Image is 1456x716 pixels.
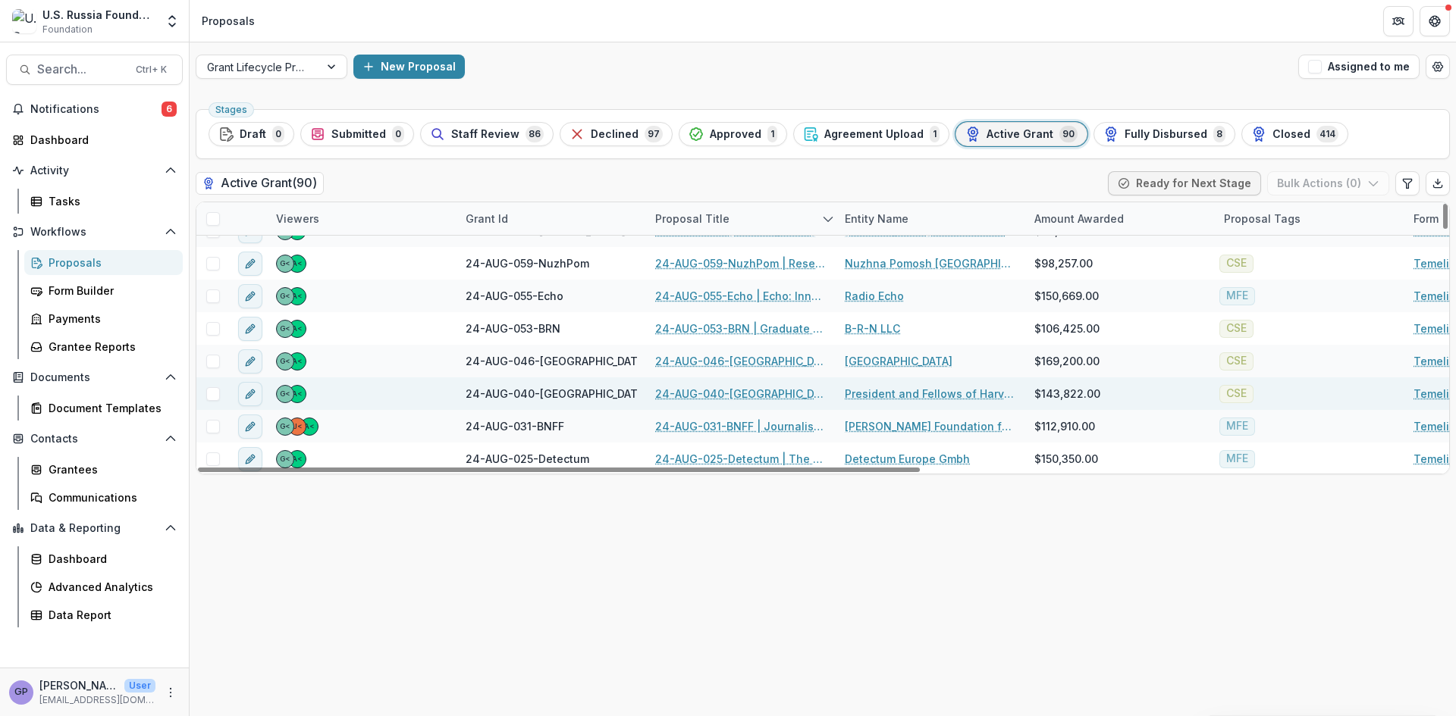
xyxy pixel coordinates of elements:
[1215,202,1404,235] div: Proposal Tags
[845,320,900,336] a: B-R-N LLC
[6,220,183,244] button: Open Workflows
[30,226,158,239] span: Workflows
[240,128,266,141] span: Draft
[1025,211,1133,227] div: Amount Awarded
[49,607,171,623] div: Data Report
[591,128,639,141] span: Declined
[1316,126,1338,142] span: 414
[845,386,1016,402] a: President and Fellows of Harvard College
[292,390,303,398] div: Alan Griffin <alan.griffin@usrf.us>
[49,255,171,270] div: Proposals
[1034,451,1098,467] span: $150,350.00
[124,679,155,693] p: User
[1420,6,1450,36] button: Get Help
[930,126,940,142] span: 1
[1272,128,1310,141] span: Closed
[30,132,171,148] div: Dashboard
[1395,171,1420,195] button: Edit table settings
[30,164,158,177] span: Activity
[24,278,183,303] a: Form Builder
[292,455,303,463] div: Alan Griffin <alan.griffin@usrf.us>
[196,10,261,32] nav: breadcrumb
[12,9,36,33] img: U.S. Russia Foundation
[267,211,328,227] div: Viewers
[162,102,177,117] span: 6
[42,23,93,36] span: Foundation
[1094,122,1235,146] button: Fully Disbursed8
[655,386,827,402] a: 24-AUG-040-[GEOGRAPHIC_DATA] | Professional Development for Displaced [DEMOGRAPHIC_DATA] Scholars
[420,122,554,146] button: Staff Review86
[238,284,262,308] button: edit
[1034,386,1100,402] span: $143,822.00
[49,400,171,416] div: Document Templates
[1213,126,1225,142] span: 8
[292,260,303,267] div: Alan Griffin <alan.griffin@usrf.us>
[39,693,155,707] p: [EMAIL_ADDRESS][DOMAIN_NAME]
[24,250,183,275] a: Proposals
[238,447,262,471] button: edit
[1034,320,1100,336] span: $106,425.00
[133,61,170,78] div: Ctrl + K
[209,122,294,146] button: Draft0
[845,353,952,369] a: [GEOGRAPHIC_DATA]
[526,126,544,142] span: 86
[466,418,564,434] span: 24-AUG-031-BNFF
[300,122,414,146] button: Submitted0
[1125,128,1207,141] span: Fully Disbursed
[30,522,158,535] span: Data & Reporting
[457,211,517,227] div: Grant Id
[1034,418,1095,434] span: $112,910.00
[6,158,183,183] button: Open Activity
[6,427,183,451] button: Open Contacts
[353,55,465,79] button: New Proposal
[267,202,457,235] div: Viewers
[1025,202,1215,235] div: Amount Awarded
[331,128,386,141] span: Submitted
[304,423,315,430] div: Alan Griffin <alan.griffin@usrf.us>
[162,6,183,36] button: Open entity switcher
[215,105,247,115] span: Stages
[822,213,834,225] svg: sorted descending
[457,202,646,235] div: Grant Id
[1059,126,1078,142] span: 90
[6,516,183,540] button: Open Data & Reporting
[1267,171,1389,195] button: Bulk Actions (0)
[49,551,171,567] div: Dashboard
[836,211,918,227] div: Entity Name
[280,292,290,300] div: Gennady Podolny <gpodolny@usrf.us>
[280,423,290,430] div: Gennady Podolny <gpodolny@usrf.us>
[392,126,404,142] span: 0
[6,55,183,85] button: Search...
[845,255,1016,271] a: Nuzhna Pomosh [GEOGRAPHIC_DATA]
[196,172,324,194] h2: Active Grant ( 90 )
[1298,55,1420,79] button: Assigned to me
[655,255,827,271] a: 24-AUG-059-NuzhPom | Research Bureau for Russian Civil Society
[49,193,171,209] div: Tasks
[655,320,827,336] a: 24-AUG-053-BRN | Graduate Research Cooperation Project 2.0
[1034,255,1093,271] span: $98,257.00
[202,13,255,29] div: Proposals
[645,126,663,142] span: 97
[49,489,171,505] div: Communications
[49,311,171,327] div: Payments
[793,122,949,146] button: Agreement Upload1
[767,126,777,142] span: 1
[24,574,183,599] a: Advanced Analytics
[24,306,183,331] a: Payments
[845,418,1016,434] a: [PERSON_NAME] Foundation for Freedom gGmbH
[1034,288,1099,304] span: $150,669.00
[49,339,171,355] div: Grantee Reports
[30,433,158,446] span: Contacts
[272,126,284,142] span: 0
[710,128,761,141] span: Approved
[646,202,836,235] div: Proposal Title
[836,202,1025,235] div: Entity Name
[6,127,183,152] a: Dashboard
[42,7,155,23] div: U.S. Russia Foundation
[466,320,560,336] span: 24-AUG-053-BRN
[49,283,171,299] div: Form Builder
[824,128,924,141] span: Agreement Upload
